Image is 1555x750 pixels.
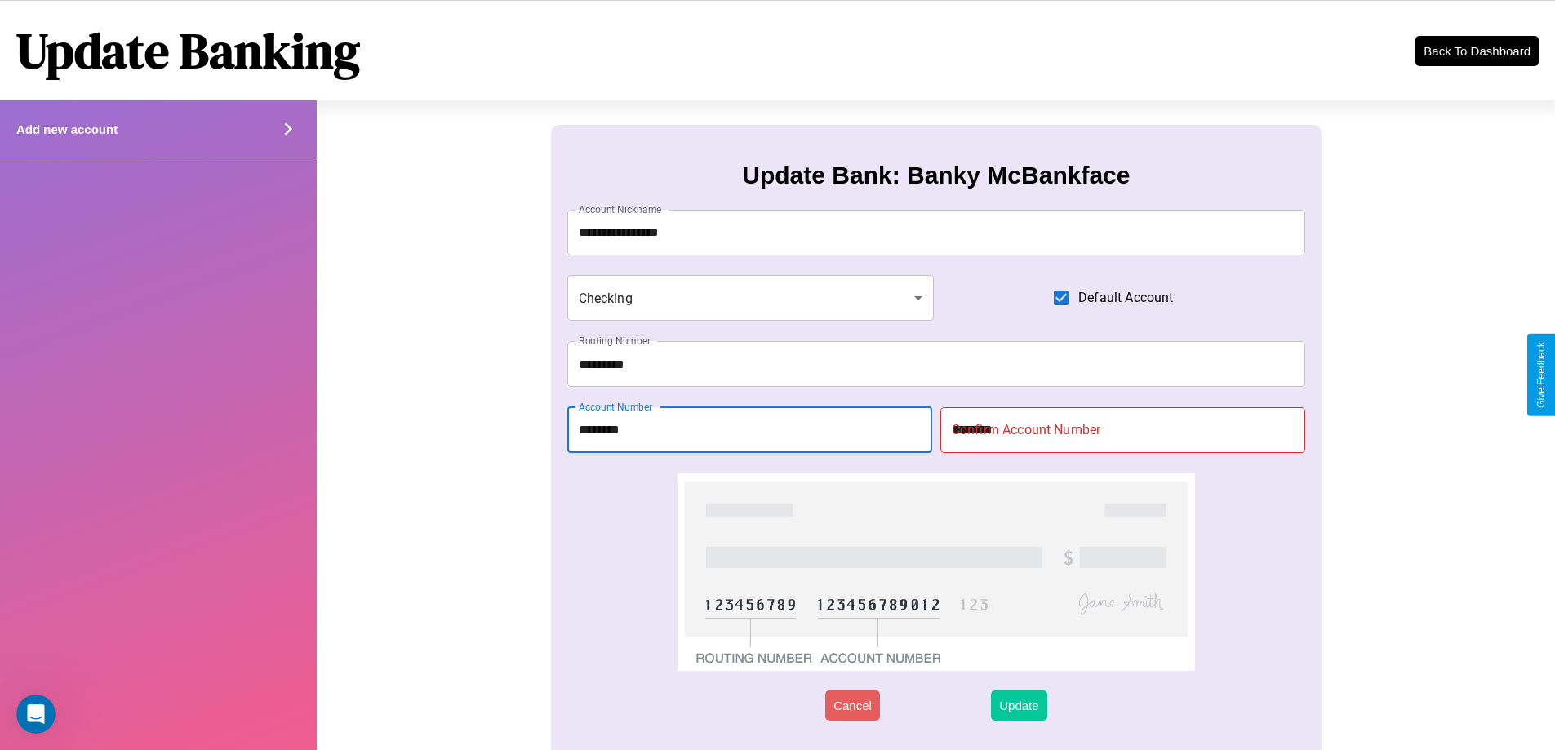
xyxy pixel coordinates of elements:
[1078,288,1173,308] span: Default Account
[1535,342,1547,408] div: Give Feedback
[1415,36,1539,66] button: Back To Dashboard
[579,334,651,348] label: Routing Number
[742,162,1130,189] h3: Update Bank: Banky McBankface
[579,202,662,216] label: Account Nickname
[16,17,360,84] h1: Update Banking
[567,275,935,321] div: Checking
[991,690,1046,721] button: Update
[16,122,118,136] h4: Add new account
[16,695,56,734] iframe: Intercom live chat
[825,690,880,721] button: Cancel
[678,473,1194,671] img: check
[579,400,652,414] label: Account Number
